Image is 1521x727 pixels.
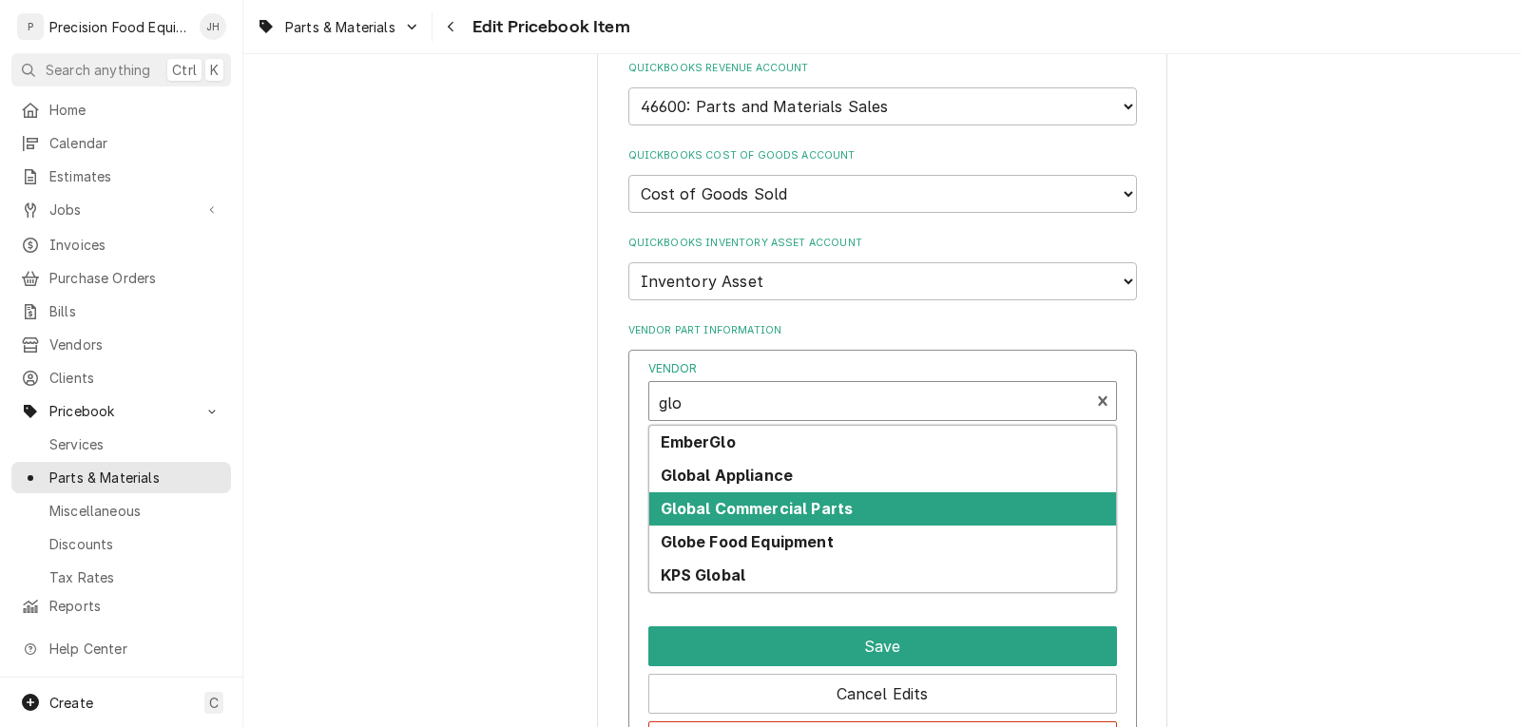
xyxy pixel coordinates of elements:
[661,565,746,584] strong: KPS Global
[49,301,221,321] span: Bills
[49,434,221,454] span: Services
[661,432,736,451] strong: EmberGlo
[648,619,1117,666] div: Button Group Row
[661,499,854,518] strong: Global Commercial Parts
[648,360,1117,377] label: Vendor
[661,532,834,551] strong: Globe Food Equipment
[628,148,1137,212] div: QuickBooks Cost of Goods Account
[209,693,219,713] span: C
[11,161,231,192] a: Estimates
[11,429,231,460] a: Services
[467,14,630,40] span: Edit Pricebook Item
[49,672,220,692] span: What's New
[628,61,1137,124] div: QuickBooks Revenue Account
[49,401,193,421] span: Pricebook
[11,296,231,327] a: Bills
[172,60,197,80] span: Ctrl
[11,462,231,493] a: Parts & Materials
[628,236,1137,251] label: QuickBooks Inventory Asset Account
[628,236,1137,299] div: QuickBooks Inventory Asset Account
[11,229,231,260] a: Invoices
[200,13,226,40] div: Jason Hertel's Avatar
[11,53,231,86] button: Search anythingCtrlK
[11,194,231,225] a: Go to Jobs
[49,100,221,120] span: Home
[49,200,193,220] span: Jobs
[661,466,794,485] strong: Global Appliance
[648,674,1117,714] button: Cancel Edits
[648,360,1117,421] div: Vendor
[11,262,231,294] a: Purchase Orders
[11,395,231,427] a: Go to Pricebook
[17,13,44,40] div: P
[49,17,189,37] div: Precision Food Equipment LLC
[49,468,221,488] span: Parts & Materials
[49,166,221,186] span: Estimates
[648,626,1117,666] button: Save
[11,127,231,159] a: Calendar
[648,360,1117,597] div: Vendor Part Cost Edit Form
[210,60,219,80] span: K
[49,268,221,288] span: Purchase Orders
[11,590,231,622] a: Reports
[628,61,1137,76] label: QuickBooks Revenue Account
[11,329,231,360] a: Vendors
[11,362,231,393] a: Clients
[49,567,221,587] span: Tax Rates
[49,501,221,521] span: Miscellaneous
[49,133,221,153] span: Calendar
[49,596,221,616] span: Reports
[49,639,220,659] span: Help Center
[11,666,231,698] a: Go to What's New
[49,335,221,354] span: Vendors
[249,11,428,43] a: Go to Parts & Materials
[46,60,150,80] span: Search anything
[11,528,231,560] a: Discounts
[436,11,467,42] button: Navigate back
[11,562,231,593] a: Tax Rates
[11,633,231,664] a: Go to Help Center
[628,323,1137,338] label: Vendor Part Information
[49,368,221,388] span: Clients
[628,148,1137,163] label: QuickBooks Cost of Goods Account
[49,235,221,255] span: Invoices
[200,13,226,40] div: JH
[648,666,1117,714] div: Button Group Row
[11,94,231,125] a: Home
[49,534,221,554] span: Discounts
[49,695,93,711] span: Create
[285,17,395,37] span: Parts & Materials
[11,495,231,526] a: Miscellaneous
